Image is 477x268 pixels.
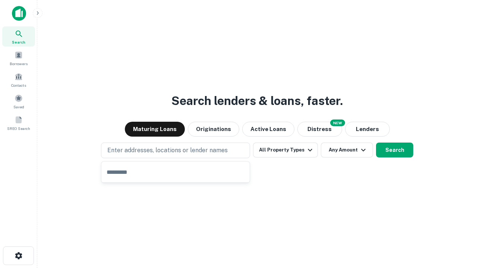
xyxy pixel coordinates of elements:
button: Any Amount [321,143,373,157]
button: Lenders [345,122,390,137]
h3: Search lenders & loans, faster. [171,92,343,110]
span: Saved [13,104,24,110]
a: Search [2,26,35,47]
span: Borrowers [10,61,28,67]
iframe: Chat Widget [440,208,477,244]
span: SREO Search [7,125,30,131]
button: All Property Types [253,143,318,157]
button: Maturing Loans [125,122,185,137]
a: Saved [2,91,35,111]
button: Search distressed loans with lien and other non-mortgage details. [297,122,342,137]
button: Search [376,143,413,157]
div: NEW [330,119,345,126]
span: Search [12,39,25,45]
button: Active Loans [242,122,294,137]
span: Contacts [11,82,26,88]
a: Contacts [2,70,35,90]
p: Enter addresses, locations or lender names [107,146,228,155]
a: SREO Search [2,113,35,133]
button: Enter addresses, locations or lender names [101,143,250,158]
button: Originations [188,122,239,137]
img: capitalize-icon.png [12,6,26,21]
a: Borrowers [2,48,35,68]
